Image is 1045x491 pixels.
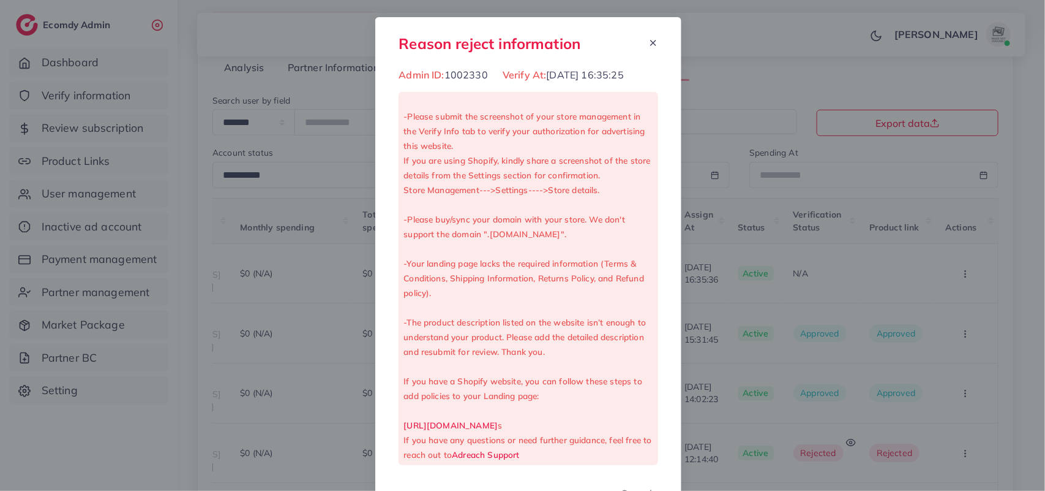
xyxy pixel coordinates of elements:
[399,35,580,53] h3: Reason reject information
[403,109,653,153] p: -Please submit the screenshot of your store management in the Verify Info tab to verify your auth...
[403,153,653,183] p: If you are using Shopify, kindly share a screenshot of the store details from the Settings sectio...
[403,374,653,403] p: If you have a Shopify website, you can follow these steps to add policies to your Landing page:
[403,433,653,462] p: If you have any questions or need further guidance, feel free to reach out to
[403,418,653,433] p: s
[403,212,653,242] p: -Please buy/sync your domain with your store. We don't support the domain ".[DOMAIN_NAME]".
[503,69,547,81] span: Verify At:
[403,420,498,430] a: [URL][DOMAIN_NAME]
[547,69,624,81] span: [DATE] 16:35:25
[403,315,653,359] p: -The product description listed on the website isn’t enough to understand your product. Please ad...
[403,183,653,197] p: Store Management--->Settings---->Store details.
[452,449,519,460] a: Adreach Support
[403,256,653,300] p: -Your landing page lacks the required information (Terms & Conditions, Shipping Information, Retu...
[444,69,488,81] span: 1002330
[399,69,444,81] span: Admin ID:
